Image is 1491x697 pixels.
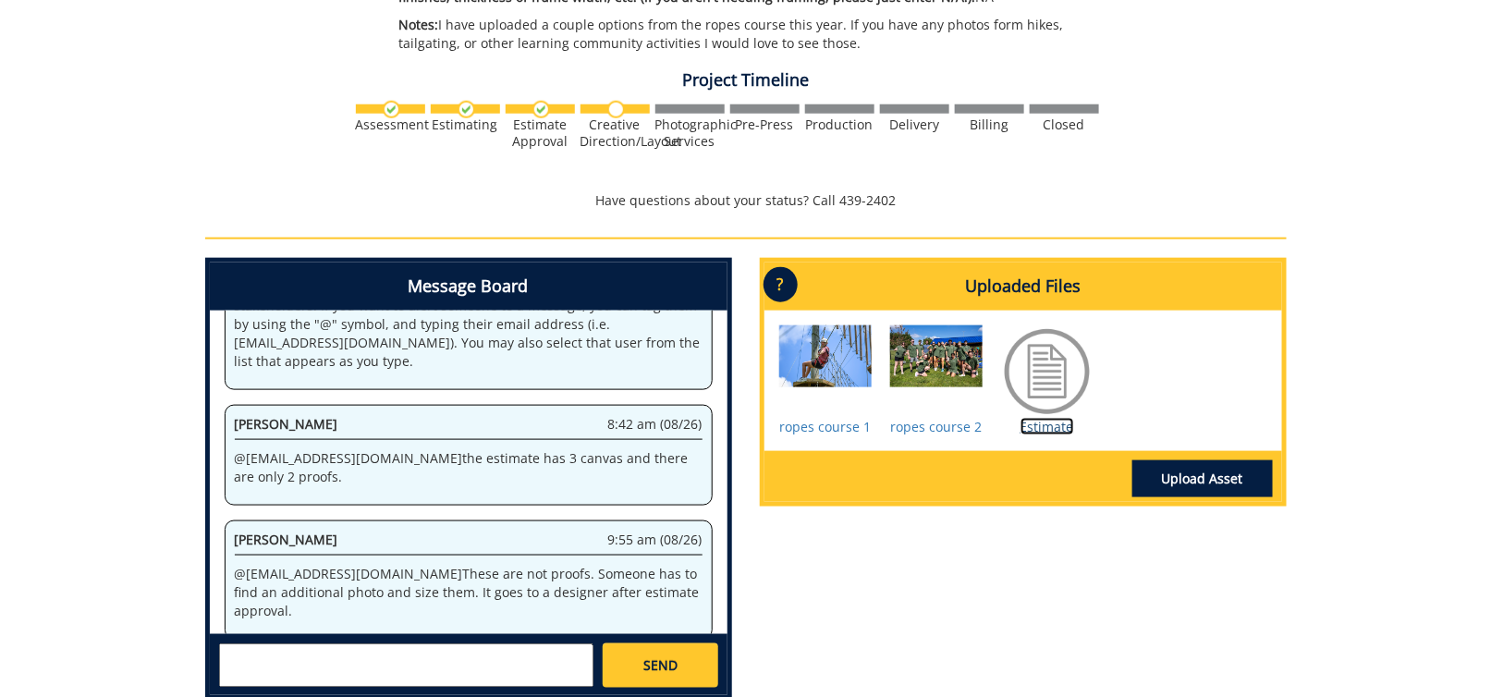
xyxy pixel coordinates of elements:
[219,643,593,688] textarea: messageToSend
[581,116,650,150] div: Creative Direction/Layout
[532,101,550,118] img: checkmark
[1030,116,1099,133] div: Closed
[399,16,439,33] span: Notes:
[607,101,625,118] img: no
[655,116,725,150] div: Photographic Services
[608,531,703,549] span: 9:55 am (08/26)
[890,418,982,435] a: ropes course 2
[603,643,717,688] a: SEND
[805,116,874,133] div: Production
[356,116,425,133] div: Assessment
[730,116,800,133] div: Pre-Press
[210,263,727,311] h4: Message Board
[506,116,575,150] div: Estimate Approval
[608,415,703,434] span: 8:42 am (08/26)
[205,191,1287,210] p: Have questions about your status? Call 439-2402
[458,101,475,118] img: checkmark
[399,16,1123,53] p: I have uploaded a couple options from the ropes course this year. If you have any photos form hik...
[235,565,703,620] p: @ [EMAIL_ADDRESS][DOMAIN_NAME] These are not proofs. Someone has to find an additional photo and ...
[235,278,703,371] p: Welcome to the Project Messenger. All messages will appear to all stakeholders. If you want to al...
[764,263,1282,311] h4: Uploaded Files
[1132,460,1273,497] a: Upload Asset
[1020,418,1074,435] a: Estimate
[880,116,949,133] div: Delivery
[764,267,798,302] p: ?
[235,415,338,433] span: [PERSON_NAME]
[235,449,703,486] p: @ [EMAIL_ADDRESS][DOMAIN_NAME] the estimate has 3 canvas and there are only 2 proofs.
[431,116,500,133] div: Estimating
[955,116,1024,133] div: Billing
[779,418,871,435] a: ropes course 1
[383,101,400,118] img: checkmark
[235,531,338,548] span: [PERSON_NAME]
[643,656,678,675] span: SEND
[205,71,1287,90] h4: Project Timeline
